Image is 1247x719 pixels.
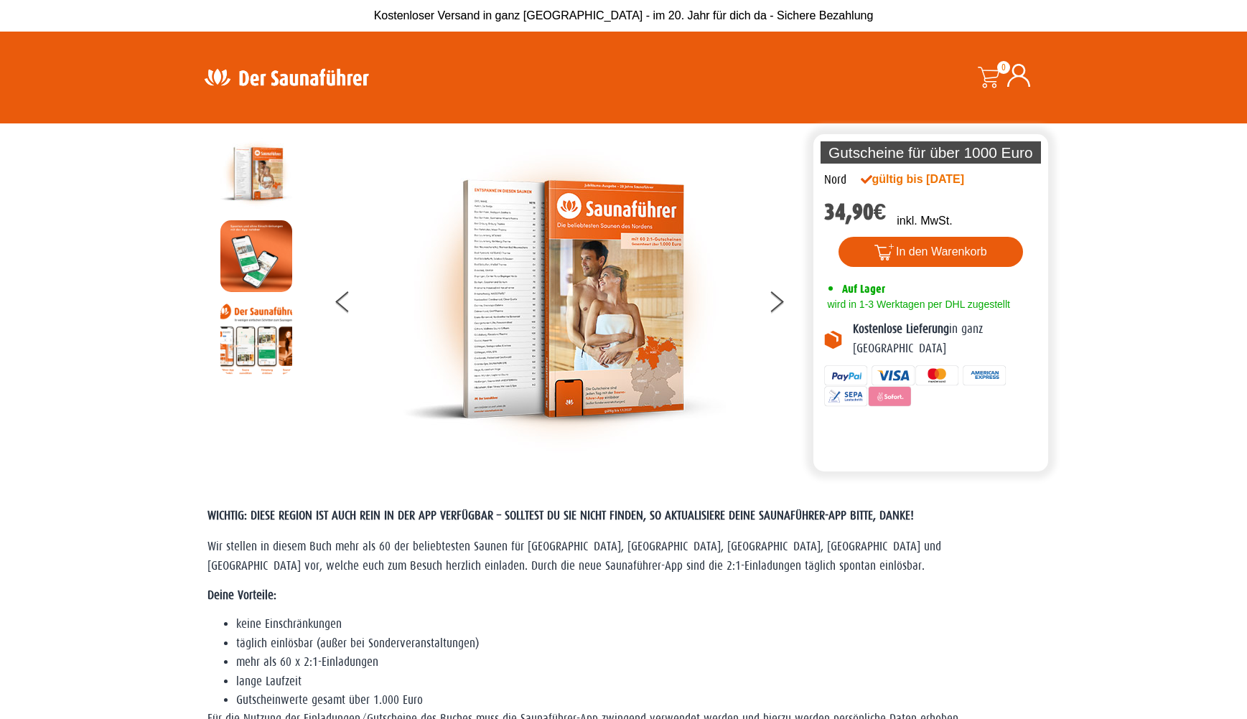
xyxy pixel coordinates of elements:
[374,9,874,22] span: Kostenloser Versand in ganz [GEOGRAPHIC_DATA] - im 20. Jahr für dich da - Sichere Bezahlung
[236,653,1040,672] li: mehr als 60 x 2:1-Einladungen
[236,615,1040,634] li: keine Einschränkungen
[236,672,1040,691] li: lange Laufzeit
[220,220,292,292] img: MOCKUP-iPhone_regional
[220,303,292,375] img: Anleitung7tn
[853,320,1038,358] p: in ganz [GEOGRAPHIC_DATA]
[824,299,1010,310] span: wird in 1-3 Werktagen per DHL zugestellt
[236,634,1040,653] li: täglich einlösbar (außer bei Sonderveranstaltungen)
[207,588,276,602] strong: Deine Vorteile:
[853,322,949,336] b: Kostenlose Lieferung
[897,212,952,230] p: inkl. MwSt.
[403,138,726,461] img: der-saunafuehrer-2025-nord
[839,237,1023,267] button: In den Warenkorb
[824,171,846,189] div: Nord
[821,141,1042,164] p: Gutscheine für über 1000 Euro
[861,171,996,188] div: gültig bis [DATE]
[236,691,1040,710] li: Gutscheinwerte gesamt über 1.000 Euro
[220,138,292,210] img: der-saunafuehrer-2025-nord
[824,199,887,225] bdi: 34,90
[207,509,914,522] span: WICHTIG: DIESE REGION IST AUCH REIN IN DER APP VERFÜGBAR – SOLLTEST DU SIE NICHT FINDEN, SO AKTUA...
[207,540,941,572] span: Wir stellen in diesem Buch mehr als 60 der beliebtesten Saunen für [GEOGRAPHIC_DATA], [GEOGRAPHIC...
[842,282,885,296] span: Auf Lager
[997,61,1010,74] span: 0
[874,199,887,225] span: €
